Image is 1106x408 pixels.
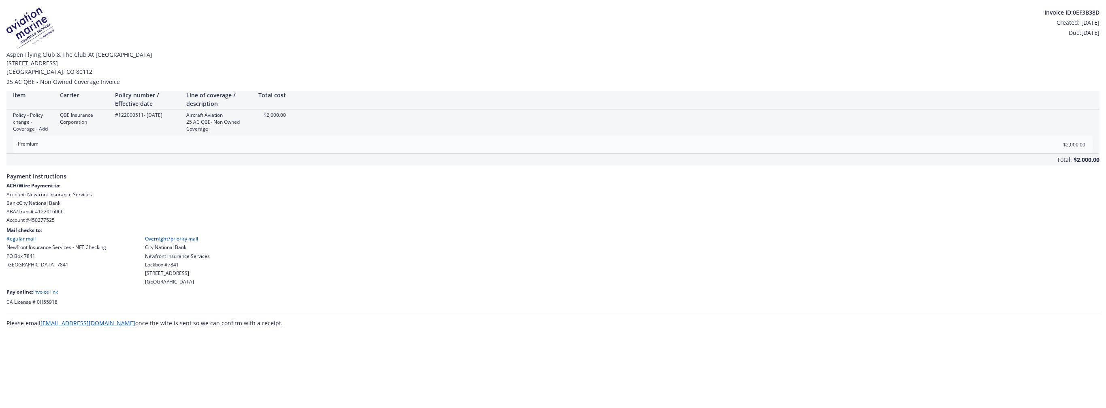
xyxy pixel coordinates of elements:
[6,253,106,260] div: PO Box 7841
[115,91,180,108] div: Policy number / Effective date
[6,288,33,295] span: Pay online:
[6,217,1100,223] div: Account # 450277525
[1044,28,1100,37] div: Due: [DATE]
[1044,8,1100,17] div: Invoice ID: 0EF3B38D
[145,278,210,285] div: [GEOGRAPHIC_DATA]
[1074,154,1100,165] div: $2,000.00
[115,112,180,118] div: #122000511 - [DATE]
[258,112,286,118] div: $2,000.00
[145,253,210,260] div: Newfront Insurance Services
[60,91,109,99] div: Carrier
[6,182,1100,189] div: ACH/Wire Payment to:
[186,112,251,118] div: Aircraft Aviation
[6,200,1100,206] div: Bank: City National Bank
[6,261,106,268] div: [GEOGRAPHIC_DATA]-7841
[258,91,286,99] div: Total cost
[186,91,251,108] div: Line of coverage / description
[6,191,1100,198] div: Account: Newfront Insurance Services
[6,165,1100,182] span: Payment Instructions
[6,208,1100,215] div: ABA/Transit # 122016066
[145,244,210,251] div: City National Bank
[1057,155,1072,165] div: Total:
[145,270,210,277] div: [STREET_ADDRESS]
[13,112,53,132] div: Policy - Policy change - Coverage - Add
[6,77,1100,86] div: 25 AC QBE - Non Owned Coverage Invoice
[145,261,210,268] div: Lockbox #7841
[186,118,251,132] div: 25 AC QBE- Non Owned Coverage
[60,112,109,125] div: QBE Insurance Corporation
[6,227,1100,234] div: Mail checks to:
[13,91,53,99] div: Item
[1038,138,1090,150] input: 0.00
[6,244,106,251] div: Newfront Insurance Services - NFT Checking
[18,140,38,147] span: Premium
[6,298,1100,305] div: CA License # 0H55918
[6,235,106,242] div: Regular mail
[40,319,135,327] a: [EMAIL_ADDRESS][DOMAIN_NAME]
[6,319,1100,327] div: Please email once the wire is sent so we can confirm with a receipt.
[6,50,1100,76] span: Aspen Flying Club & The Club At [GEOGRAPHIC_DATA] [STREET_ADDRESS] [GEOGRAPHIC_DATA] , CO 80112
[145,235,210,242] div: Overnight/priority mail
[33,288,58,295] a: Invoice link
[1044,18,1100,27] div: Created: [DATE]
